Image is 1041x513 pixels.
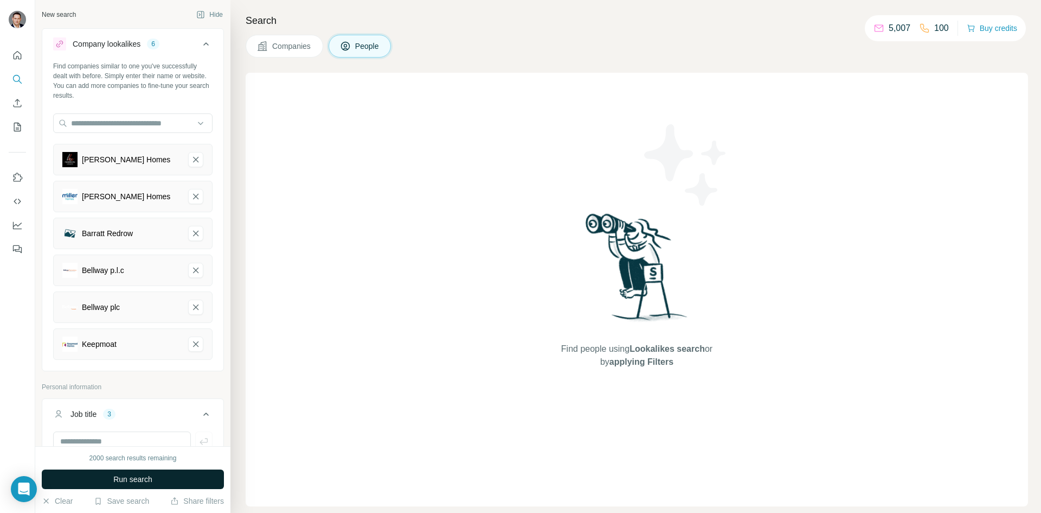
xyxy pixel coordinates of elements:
[637,116,735,214] img: Surfe Illustration - Stars
[82,339,117,350] div: Keepmoat
[73,39,140,49] div: Company lookalikes
[188,226,203,241] button: Barratt Redrow-remove-button
[188,189,203,204] button: Miller Homes-remove-button
[581,211,693,332] img: Surfe Illustration - Woman searching with binoculars
[42,31,223,61] button: Company lookalikes6
[82,302,120,313] div: Bellway plc
[9,11,26,28] img: Avatar
[188,300,203,315] button: Bellway plc-remove-button
[113,474,152,485] span: Run search
[9,117,26,137] button: My lists
[9,168,26,187] button: Use Surfe on LinkedIn
[42,496,73,506] button: Clear
[609,357,673,366] span: applying Filters
[246,13,1028,28] h4: Search
[629,344,705,353] span: Lookalikes search
[272,41,312,52] span: Companies
[62,305,78,309] img: Bellway plc-logo
[9,192,26,211] button: Use Surfe API
[82,228,133,239] div: Barratt Redrow
[147,39,159,49] div: 6
[62,226,78,241] img: Barratt Redrow-logo
[82,265,124,276] div: Bellway p.l.c
[9,239,26,259] button: Feedback
[550,343,723,369] span: Find people using or by
[42,470,224,489] button: Run search
[9,69,26,89] button: Search
[62,152,78,167] img: Harron Homes-logo
[188,152,203,167] button: Harron Homes-remove-button
[82,191,170,202] div: [PERSON_NAME] Homes
[9,216,26,235] button: Dashboard
[42,382,224,392] p: Personal information
[188,263,203,278] button: Bellway p.l.c-remove-button
[355,41,380,52] span: People
[967,21,1017,36] button: Buy credits
[9,46,26,65] button: Quick start
[94,496,149,506] button: Save search
[62,337,78,352] img: Keepmoat-logo
[189,7,230,23] button: Hide
[70,409,97,420] div: Job title
[42,10,76,20] div: New search
[53,61,213,100] div: Find companies similar to one you've successfully dealt with before. Simply enter their name or w...
[42,401,223,432] button: Job title3
[889,22,910,35] p: 5,007
[934,22,949,35] p: 100
[62,263,78,278] img: Bellway p.l.c-logo
[103,409,115,419] div: 3
[82,154,170,165] div: [PERSON_NAME] Homes
[9,93,26,113] button: Enrich CSV
[62,189,78,204] img: Miller Homes-logo
[188,337,203,352] button: Keepmoat-remove-button
[89,453,177,463] div: 2000 search results remaining
[11,476,37,502] div: Open Intercom Messenger
[170,496,224,506] button: Share filters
